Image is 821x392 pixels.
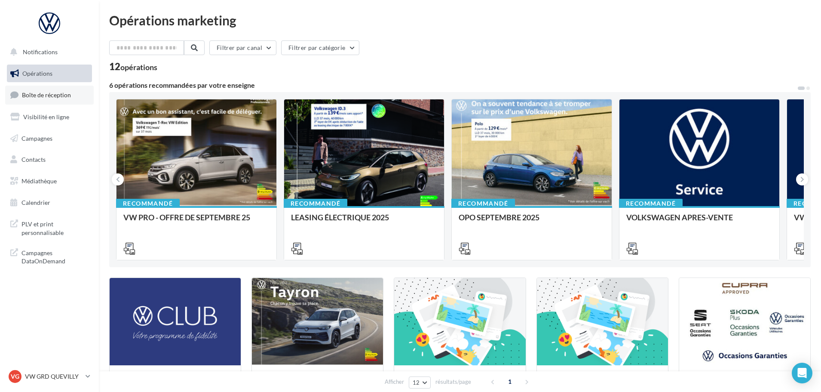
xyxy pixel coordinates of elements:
div: 6 opérations recommandées par votre enseigne [109,82,797,89]
span: résultats/page [435,378,471,386]
a: Contacts [5,151,94,169]
div: Recommandé [451,199,515,208]
div: Recommandé [116,199,180,208]
a: VG VW GRD QUEVILLY [7,368,92,385]
span: Médiathèque [21,177,57,185]
div: 12 [109,62,157,71]
div: Open Intercom Messenger [792,363,812,383]
span: 12 [413,379,420,386]
span: Contacts [21,156,46,163]
a: Visibilité en ligne [5,108,94,126]
div: LEASING ÉLECTRIQUE 2025 [291,213,437,230]
button: Filtrer par catégorie [281,40,359,55]
span: PLV et print personnalisable [21,218,89,237]
button: 12 [409,377,431,389]
span: Campagnes DataOnDemand [21,247,89,265]
div: Recommandé [619,199,683,208]
a: Calendrier [5,194,94,212]
span: 1 [503,375,517,389]
span: Visibilité en ligne [23,113,69,120]
div: VOLKSWAGEN APRES-VENTE [626,213,772,230]
span: Campagnes [21,134,52,142]
span: Opérations [22,70,52,77]
span: VG [11,372,19,381]
div: VW PRO - OFFRE DE SEPTEMBRE 25 [123,213,270,230]
div: opérations [120,63,157,71]
div: Opérations marketing [109,14,811,27]
span: Notifications [23,48,58,56]
p: VW GRD QUEVILLY [25,372,82,381]
div: OPO SEPTEMBRE 2025 [459,213,605,230]
span: Afficher [385,378,404,386]
button: Filtrer par canal [209,40,276,55]
button: Notifications [5,43,90,61]
a: Campagnes DataOnDemand [5,244,94,269]
a: Campagnes [5,130,94,148]
a: Opérations [5,65,94,83]
a: PLV et print personnalisable [5,215,94,240]
span: Boîte de réception [22,91,71,99]
div: Recommandé [284,199,347,208]
a: Boîte de réception [5,86,94,104]
span: Calendrier [21,199,50,206]
a: Médiathèque [5,172,94,190]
